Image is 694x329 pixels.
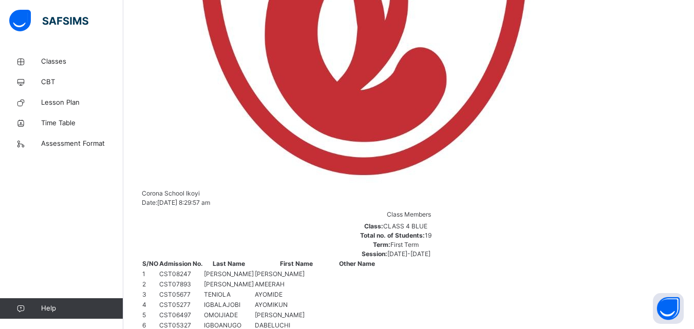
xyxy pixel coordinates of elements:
[142,199,157,206] span: Date:
[159,289,203,300] td: CST05677
[387,250,430,258] span: [DATE]-[DATE]
[203,310,254,320] td: OMOIJIADE
[653,293,684,324] button: Open asap
[203,289,254,300] td: TENIOLA
[41,56,123,67] span: Classes
[159,279,203,289] td: CST07893
[254,279,339,289] td: AMEERAH
[41,98,123,108] span: Lesson Plan
[364,222,383,230] span: Class:
[387,210,431,218] span: Class Members
[41,118,123,128] span: Time Table
[390,241,419,248] span: First Term
[425,231,432,239] span: 19
[339,259,376,269] th: Other Name
[373,241,390,248] span: Term:
[383,222,427,230] span: CLASS 4 BLUE
[159,259,203,269] th: Admission No.
[157,199,210,206] span: [DATE] 8:29:57 am
[142,300,159,310] td: 4
[203,269,254,279] td: [PERSON_NAME]
[254,259,339,269] th: First Name
[159,300,203,310] td: CST05277
[41,139,123,149] span: Assessment Format
[142,289,159,300] td: 3
[360,231,425,239] span: Total no. of Students:
[142,259,159,269] th: S/NO
[142,269,159,279] td: 1
[41,77,123,87] span: CBT
[41,303,123,314] span: Help
[203,300,254,310] td: IGBALAJOBI
[159,310,203,320] td: CST06497
[142,310,159,320] td: 5
[159,269,203,279] td: CST08247
[254,310,339,320] td: [PERSON_NAME]
[142,189,200,197] span: Corona School Ikoyi
[142,279,159,289] td: 2
[203,279,254,289] td: [PERSON_NAME]
[9,10,88,31] img: safsims
[254,300,339,310] td: AYOMIKUN
[254,289,339,300] td: AYOMIDE
[203,259,254,269] th: Last Name
[254,269,339,279] td: [PERSON_NAME]
[362,250,387,258] span: Session:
